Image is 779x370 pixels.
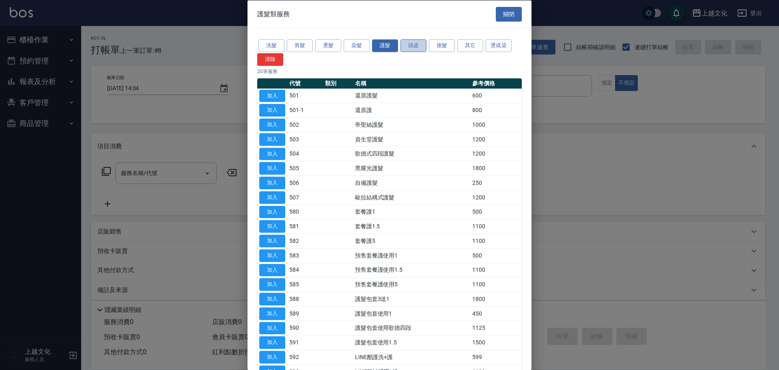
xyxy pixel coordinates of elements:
[470,248,522,263] td: 500
[259,133,285,145] button: 加入
[470,117,522,132] td: 1000
[470,147,522,161] td: 1200
[287,277,323,292] td: 585
[353,234,470,248] td: 套餐護5
[287,147,323,161] td: 504
[259,220,285,233] button: 加入
[470,132,522,147] td: 1200
[470,175,522,190] td: 250
[287,190,323,205] td: 507
[287,117,323,132] td: 502
[353,132,470,147] td: 資生堂護髮
[259,119,285,131] button: 加入
[470,190,522,205] td: 1200
[353,321,470,335] td: 護髮包套使用歌德四段
[470,103,522,117] td: 800
[259,249,285,262] button: 加入
[259,206,285,218] button: 加入
[353,205,470,219] td: 套餐護1
[259,293,285,305] button: 加入
[470,321,522,335] td: 1125
[257,67,522,75] p: 20 筆服務
[287,78,323,89] th: 代號
[353,190,470,205] td: 歐拉結構式護髮
[353,306,470,321] td: 護髮包套使用1
[287,39,313,52] button: 剪髮
[470,350,522,364] td: 599
[259,322,285,334] button: 加入
[353,175,470,190] td: 自備護髮
[353,335,470,350] td: 護髮包套使用1.5
[353,263,470,277] td: 預售套餐護使用1.5
[287,263,323,277] td: 584
[287,175,323,190] td: 506
[470,78,522,89] th: 參考價格
[287,292,323,306] td: 588
[470,292,522,306] td: 1800
[353,89,470,103] td: 還原護髮
[353,350,470,364] td: LINE酷護洗+護
[353,103,470,117] td: 還原護
[353,292,470,306] td: 護髮包套3送1
[257,53,283,65] button: 清除
[457,39,483,52] button: 其它
[470,263,522,277] td: 1100
[400,39,426,52] button: 頭皮
[259,264,285,276] button: 加入
[259,336,285,349] button: 加入
[470,89,522,103] td: 600
[315,39,341,52] button: 燙髮
[353,219,470,234] td: 套餐護1.5
[496,6,522,22] button: 關閉
[287,234,323,248] td: 582
[353,117,470,132] td: 帝聖絲護髮
[287,248,323,263] td: 583
[258,39,284,52] button: 洗髮
[287,205,323,219] td: 580
[287,132,323,147] td: 503
[259,351,285,364] button: 加入
[259,162,285,175] button: 加入
[353,277,470,292] td: 預售套餐護使用5
[429,39,455,52] button: 接髮
[259,278,285,291] button: 加入
[353,161,470,175] td: 黑耀光護髮
[470,277,522,292] td: 1100
[287,103,323,117] td: 501-1
[353,78,470,89] th: 名稱
[259,191,285,203] button: 加入
[372,39,398,52] button: 護髮
[287,350,323,364] td: 592
[259,104,285,117] button: 加入
[344,39,370,52] button: 染髮
[287,89,323,103] td: 501
[287,161,323,175] td: 505
[259,89,285,102] button: 加入
[259,307,285,320] button: 加入
[353,248,470,263] td: 預售套餐護使用1
[257,10,290,18] span: 護髮類服務
[470,219,522,234] td: 1100
[353,147,470,161] td: 歌德式四段護髮
[259,177,285,189] button: 加入
[287,335,323,350] td: 591
[287,219,323,234] td: 581
[287,306,323,321] td: 589
[470,205,522,219] td: 500
[323,78,353,89] th: 類別
[259,235,285,247] button: 加入
[486,39,512,52] button: 燙或染
[470,161,522,175] td: 1800
[470,234,522,248] td: 1100
[470,306,522,321] td: 450
[287,321,323,335] td: 590
[259,147,285,160] button: 加入
[470,335,522,350] td: 1500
